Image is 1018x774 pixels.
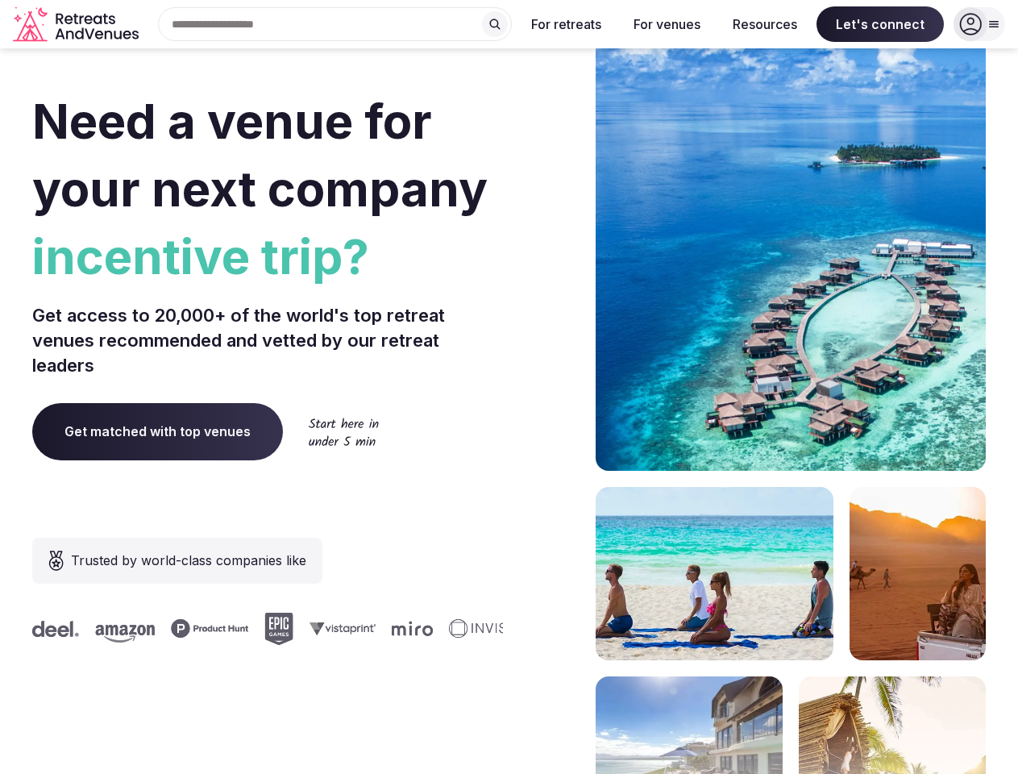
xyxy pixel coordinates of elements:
img: woman sitting in back of truck with camels [850,487,986,660]
button: For retreats [518,6,614,42]
span: Need a venue for your next company [32,92,488,218]
svg: Retreats and Venues company logo [13,6,142,43]
img: yoga on tropical beach [596,487,833,660]
button: Resources [720,6,810,42]
svg: Deel company logo [31,621,78,637]
svg: Invisible company logo [448,619,537,639]
button: For venues [621,6,713,42]
span: Trusted by world-class companies like [71,551,306,570]
p: Get access to 20,000+ of the world's top retreat venues recommended and vetted by our retreat lea... [32,303,503,377]
a: Visit the homepage [13,6,142,43]
a: Get matched with top venues [32,403,283,460]
svg: Miro company logo [391,621,432,636]
span: incentive trip? [32,223,503,290]
svg: Vistaprint company logo [309,622,375,635]
svg: Epic Games company logo [264,613,293,645]
span: Let's connect [816,6,944,42]
img: Start here in under 5 min [309,418,379,446]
